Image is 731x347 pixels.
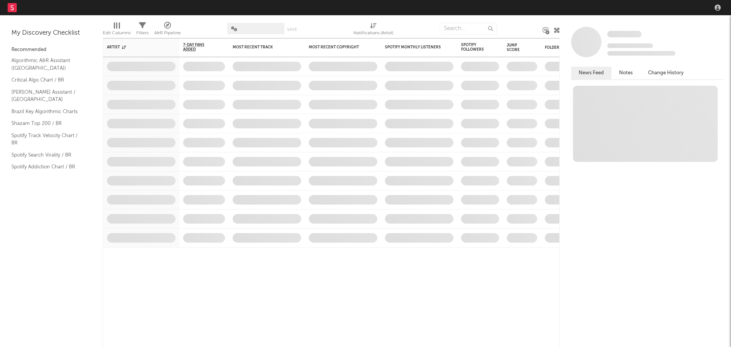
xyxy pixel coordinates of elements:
a: [PERSON_NAME] Assistant / [GEOGRAPHIC_DATA] [11,88,84,104]
div: My Discovery Checklist [11,29,91,38]
div: Edit Columns [103,29,131,38]
div: A&R Pipeline [154,19,181,41]
button: Save [287,27,297,32]
div: Jump Score [507,43,526,52]
input: Search... [440,23,497,34]
a: Spotify Track Velocity Chart / BR [11,131,84,147]
div: Spotify Monthly Listeners [385,45,442,50]
a: Shazam Top 200 / BR [11,119,84,128]
a: Spotify Search Virality / BR [11,151,84,159]
a: TikTok Videos Assistant / [GEOGRAPHIC_DATA] [11,175,84,190]
a: Spotify Addiction Chart / BR [11,163,84,171]
a: Critical Algo Chart / BR [11,76,84,84]
a: Brazil Key Algorithmic Charts [11,107,84,116]
button: News Feed [571,67,611,79]
a: Algorithmic A&R Assistant ([GEOGRAPHIC_DATA]) [11,56,84,72]
a: Some Artist [607,30,642,38]
div: Artist [107,45,164,50]
div: Most Recent Track [233,45,290,50]
button: Notes [611,67,640,79]
div: Filters [136,29,148,38]
div: Spotify Followers [461,43,488,52]
span: 0 fans last week [607,51,675,56]
div: Notifications (Artist) [353,19,393,41]
button: Change History [640,67,691,79]
div: A&R Pipeline [154,29,181,38]
div: Edit Columns [103,19,131,41]
div: Most Recent Copyright [309,45,366,50]
span: Tracking Since: [DATE] [607,43,653,48]
span: Some Artist [607,31,642,37]
div: Notifications (Artist) [353,29,393,38]
div: Recommended [11,45,91,54]
div: Folders [545,45,602,50]
span: 7-Day Fans Added [183,43,214,52]
div: Filters [136,19,148,41]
